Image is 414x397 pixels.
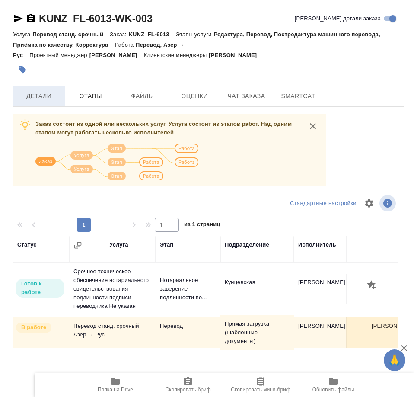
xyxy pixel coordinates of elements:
p: Работа [115,42,136,48]
button: Скопировать бриф [152,373,224,397]
span: Скопировать бриф [165,387,210,393]
div: Этап [160,240,173,249]
p: Проектный менеджер [29,52,89,58]
span: Этапы [70,91,111,102]
button: Добавить оценку [365,278,379,293]
p: KUNZ_FL-6013 [129,31,176,38]
button: Скопировать мини-бриф [224,373,297,397]
div: Услуга [109,240,128,249]
td: Перевод станд. срочный Азер → Рус [69,317,156,348]
button: Папка на Drive [79,373,152,397]
span: Чат заказа [226,91,267,102]
a: KUNZ_FL-6013-WK-003 [39,13,153,24]
span: Оценки [174,91,215,102]
td: Кунцевская [220,274,294,304]
span: из 1 страниц [184,219,220,232]
div: split button [288,197,359,210]
p: Нотариальное заверение подлинности по... [160,276,216,302]
button: 🙏 [384,349,405,371]
span: Папка на Drive [98,387,133,393]
td: Прямая загрузка (шаблонные документы) [220,315,294,350]
p: Заказ: [110,31,128,38]
p: [PERSON_NAME] [209,52,263,58]
span: Заказ состоит из одной или нескольких услуг. Услуга состоит из этапов работ. Над одним этапом мог... [35,121,292,136]
button: Сгруппировать [73,241,82,250]
button: Скопировать ссылку для ЯМессенджера [13,13,23,24]
span: Детали [18,91,60,102]
p: Готов к работе [21,279,59,297]
span: [PERSON_NAME] детали заказа [295,14,381,23]
p: Этапы услуги [176,31,214,38]
span: Файлы [122,91,163,102]
button: close [306,120,319,133]
span: Скопировать мини-бриф [231,387,290,393]
p: Клиентские менеджеры [144,52,209,58]
p: Услуга [13,31,32,38]
p: Перевод станд. срочный [32,31,110,38]
span: Обновить файлы [312,387,354,393]
span: Посмотреть информацию [379,195,398,211]
div: Статус [17,240,37,249]
button: Скопировать ссылку [25,13,36,24]
td: [PERSON_NAME] [294,274,367,304]
p: Перевод [160,322,216,330]
div: Исполнитель [298,240,336,249]
button: Обновить файлы [297,373,369,397]
span: 🙏 [387,351,402,369]
td: Срочное техническое обеспечение нотариального свидетельствования подлинности подписи переводчика ... [69,263,156,315]
span: SmartCat [277,91,319,102]
p: В работе [21,323,46,332]
div: Подразделение [225,240,269,249]
td: [PERSON_NAME] [294,317,367,348]
p: [PERSON_NAME] [89,52,144,58]
button: Добавить тэг [13,60,32,79]
span: Настроить таблицу [359,193,379,214]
